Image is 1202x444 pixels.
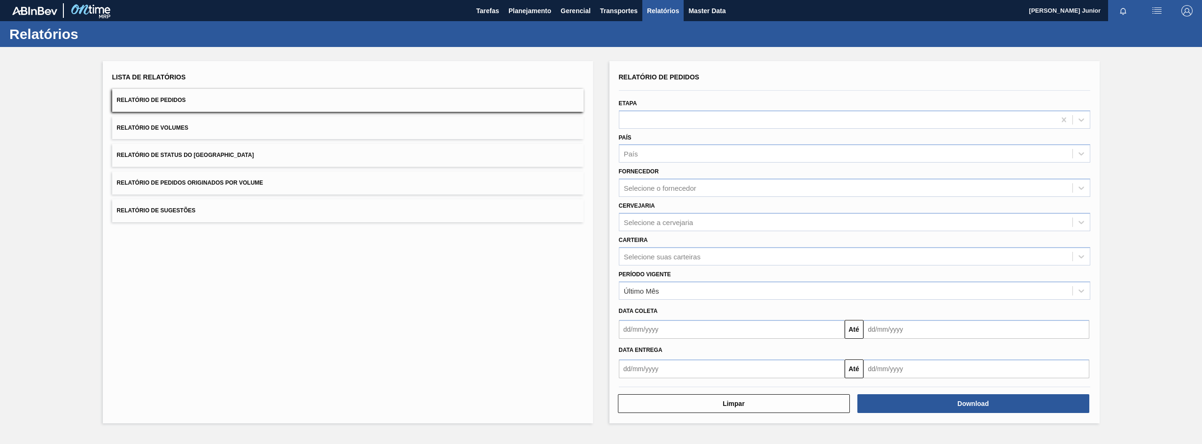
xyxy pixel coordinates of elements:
[561,5,591,16] span: Gerencial
[619,320,845,339] input: dd/mm/yyyy
[9,29,176,39] h1: Relatórios
[117,152,254,158] span: Relatório de Status do [GEOGRAPHIC_DATA]
[600,5,638,16] span: Transportes
[619,134,632,141] label: País
[117,179,263,186] span: Relatório de Pedidos Originados por Volume
[1151,5,1163,16] img: userActions
[1181,5,1193,16] img: Logout
[619,237,648,243] label: Carteira
[624,184,696,192] div: Selecione o fornecedor
[863,359,1089,378] input: dd/mm/yyyy
[688,5,725,16] span: Master Data
[619,359,845,378] input: dd/mm/yyyy
[845,359,863,378] button: Até
[857,394,1089,413] button: Download
[117,125,188,131] span: Relatório de Volumes
[1108,4,1138,17] button: Notificações
[619,271,671,278] label: Período Vigente
[619,203,655,209] label: Cervejaria
[117,207,196,214] span: Relatório de Sugestões
[509,5,551,16] span: Planejamento
[112,89,584,112] button: Relatório de Pedidos
[112,144,584,167] button: Relatório de Status do [GEOGRAPHIC_DATA]
[624,218,693,226] div: Selecione a cervejaria
[619,308,658,314] span: Data coleta
[624,150,638,158] div: País
[863,320,1089,339] input: dd/mm/yyyy
[12,7,57,15] img: TNhmsLtSVTkK8tSr43FrP2fwEKptu5GPRR3wAAAABJRU5ErkJggg==
[112,199,584,222] button: Relatório de Sugestões
[619,347,663,353] span: Data entrega
[112,117,584,140] button: Relatório de Volumes
[845,320,863,339] button: Até
[624,252,701,260] div: Selecione suas carteiras
[624,287,659,295] div: Último Mês
[619,168,659,175] label: Fornecedor
[618,394,850,413] button: Limpar
[476,5,499,16] span: Tarefas
[619,73,700,81] span: Relatório de Pedidos
[112,171,584,195] button: Relatório de Pedidos Originados por Volume
[619,100,637,107] label: Etapa
[647,5,679,16] span: Relatórios
[117,97,186,103] span: Relatório de Pedidos
[112,73,186,81] span: Lista de Relatórios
